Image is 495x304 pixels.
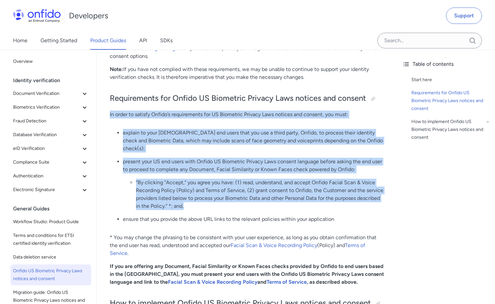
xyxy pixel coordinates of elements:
button: eID Verification [10,142,91,155]
span: Database Verification [13,131,81,139]
a: SDKs [160,31,173,50]
a: Requirements for Onfido US Biometric Privacy Laws notices and consent [411,89,490,113]
a: Start here [411,76,490,84]
strong: If you are offering any Document, Facial Similarity or Known Faces checks provided by Onfido to e... [110,263,384,285]
a: Terms of Service [267,279,307,285]
strong: Note: [110,66,123,72]
div: Identity verification [13,74,94,87]
img: Onfido Logo [13,9,61,22]
span: Terms and conditions for ETSI certified identity verification [13,232,89,247]
a: Onfido US Biometric Privacy Laws notices and consent [10,264,91,285]
button: Compliance Suite [10,156,91,169]
span: Electronic Signature [13,186,81,194]
p: * You may change the phrasing to be consistent with your user experience, as long as you obtain c... [110,234,384,257]
span: Data deletion service [13,253,89,261]
li: “By clicking “Accept,” you agree you have: (1) read, understand, and accept Onfido Facial Scan & ... [136,179,384,210]
span: Fraud Detection [13,117,81,125]
a: API [139,31,147,50]
span: Document Verification [13,90,81,98]
p: You can read our if you need to update your integration to use the latest US Biometric Privacy La... [110,45,384,60]
a: Terms of Service [110,242,365,256]
a: Getting Started [41,31,77,50]
span: Onfido US Biometric Privacy Laws notices and consent [13,267,89,283]
p: In order to satisfy Onfido’s requirements for US Biometric Privacy Laws notices and consent, you ... [110,111,384,118]
a: How to implement Onfido US Biometric Privacy Laws notices and consent [411,118,490,141]
a: Data deletion service [10,251,91,264]
p: If you have not complied with these requirements, we may be unable to continue to support your id... [110,65,384,81]
h1: Developers [69,10,108,21]
button: Fraud Detection [10,115,91,128]
a: Overview [10,55,91,68]
p: explain to your [DEMOGRAPHIC_DATA] end users that you use a third party, Onfido, to process their... [123,129,384,152]
p: ensure that you provide the above URL links to the relevant policies within your application [123,215,384,223]
a: Product Guides [90,31,126,50]
span: Authentication [13,172,81,180]
button: Electronic Signature [10,183,91,196]
div: Table of contents [402,60,490,68]
button: Database Verification [10,128,91,141]
button: Biometrics Verification [10,101,91,114]
a: Support [446,8,482,24]
span: Compliance Suite [13,158,81,166]
span: Overview [13,58,89,65]
a: Terms and conditions for ETSI certified identity verification [10,229,91,250]
input: Onfido search input field [377,33,482,48]
a: Facial Scan & Voice Recording Policy [168,279,257,285]
a: Facial Scan & Voice Recording Policy [231,242,317,248]
a: Home [13,31,27,50]
a: Workflow Studio: Product Guide [10,215,91,228]
button: Authentication [10,170,91,183]
p: present your US end users with Onfido US Biometric Privacy Laws consent language before asking th... [123,158,384,173]
span: Biometrics Verification [13,103,81,111]
div: General Guides [13,202,94,215]
h2: Requirements for Onfido US Biometric Privacy Laws notices and consent [110,93,384,104]
a: migration guide [149,45,185,51]
button: Document Verification [10,87,91,100]
span: eID Verification [13,145,81,152]
span: Workflow Studio: Product Guide [13,218,89,226]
